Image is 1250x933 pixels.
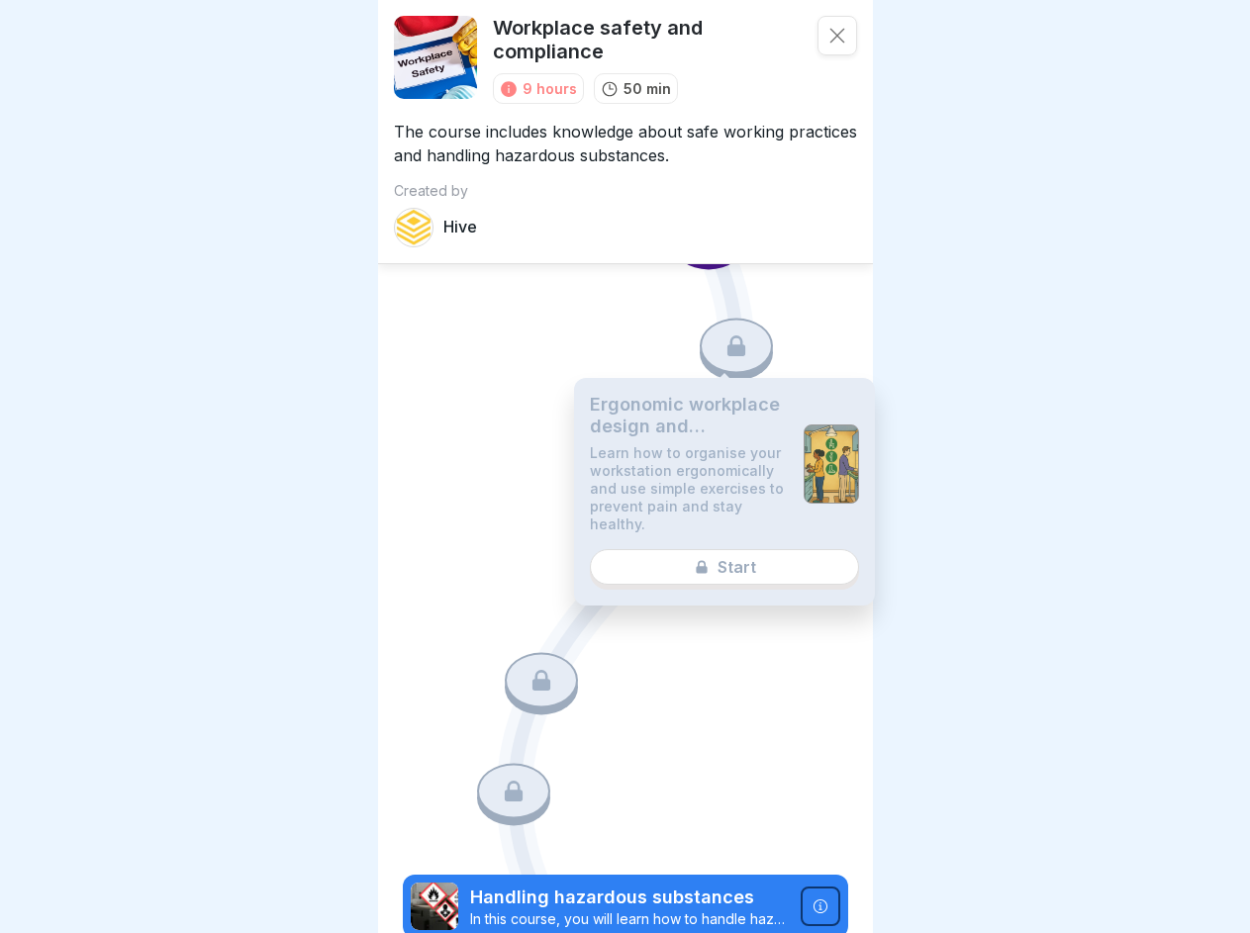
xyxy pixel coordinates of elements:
p: Learn how to organise your workstation ergonomically and use simple exercises to prevent pain and... [590,444,788,533]
p: In this course, you will learn how to handle hazardous substances safely. You will find out what ... [470,910,789,928]
p: Created by [394,183,857,200]
p: Hive [443,218,477,236]
p: Handling hazardous substances [470,885,789,910]
p: 50 min [624,78,671,99]
p: The course includes knowledge about safe working practices and handling hazardous substances. [394,104,857,167]
p: Ergonomic workplace design and prevention of muscle and joint complaints [590,394,788,436]
p: Workplace safety and compliance [493,16,802,63]
img: ro33qf0i8ndaw7nkfv0stvse.png [411,883,458,930]
div: 9 hours [523,78,577,99]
